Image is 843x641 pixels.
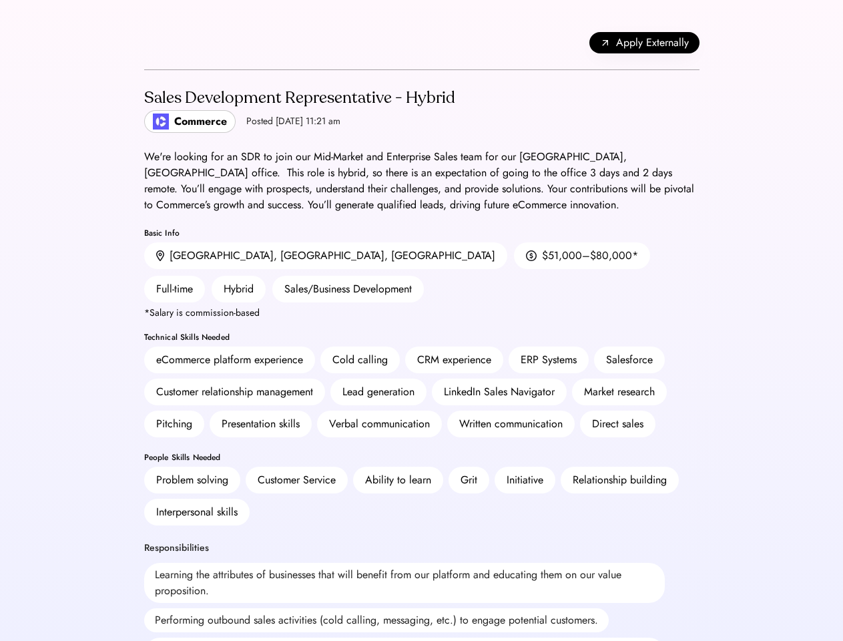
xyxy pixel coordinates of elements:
[156,472,228,488] div: Problem solving
[542,248,632,264] div: $51,000–$80,000
[258,472,336,488] div: Customer Service
[144,308,260,317] div: *Salary is commission-based
[606,352,653,368] div: Salesforce
[144,229,699,237] div: Basic Info
[144,453,699,461] div: People Skills Needed
[170,248,495,264] div: [GEOGRAPHIC_DATA], [GEOGRAPHIC_DATA], [GEOGRAPHIC_DATA]
[144,608,609,632] div: Performing outbound sales activities (cold calling, messaging, etc.) to engage potential customers.
[444,384,555,400] div: LinkedIn Sales Navigator
[521,352,577,368] div: ERP Systems
[592,416,643,432] div: Direct sales
[272,276,424,302] div: Sales/Business Development
[246,115,340,128] div: Posted [DATE] 11:21 am
[342,384,414,400] div: Lead generation
[174,114,227,130] div: Commerce
[156,416,192,432] div: Pitching
[589,32,699,53] button: Apply Externally
[573,472,667,488] div: Relationship building
[156,352,303,368] div: eCommerce platform experience
[461,472,477,488] div: Grit
[156,250,164,262] img: location.svg
[584,384,655,400] div: Market research
[212,276,266,302] div: Hybrid
[329,416,430,432] div: Verbal communication
[144,276,205,302] div: Full-time
[459,416,563,432] div: Written communication
[222,416,300,432] div: Presentation skills
[153,114,169,130] img: poweredbycommerce_logo.jpeg
[365,472,431,488] div: Ability to learn
[144,542,209,555] div: Responsibilities
[144,149,699,213] div: We're looking for an SDR to join our Mid-Market and Enterprise Sales team for our [GEOGRAPHIC_DAT...
[156,504,238,520] div: Interpersonal skills
[144,563,665,603] div: Learning the attributes of businesses that will benefit from our platform and educating them on o...
[507,472,543,488] div: Initiative
[417,352,491,368] div: CRM experience
[144,333,699,341] div: Technical Skills Needed
[616,35,689,51] span: Apply Externally
[332,352,388,368] div: Cold calling
[156,384,313,400] div: Customer relationship management
[526,250,537,262] img: money.svg
[144,87,455,109] div: Sales Development Representative - Hybrid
